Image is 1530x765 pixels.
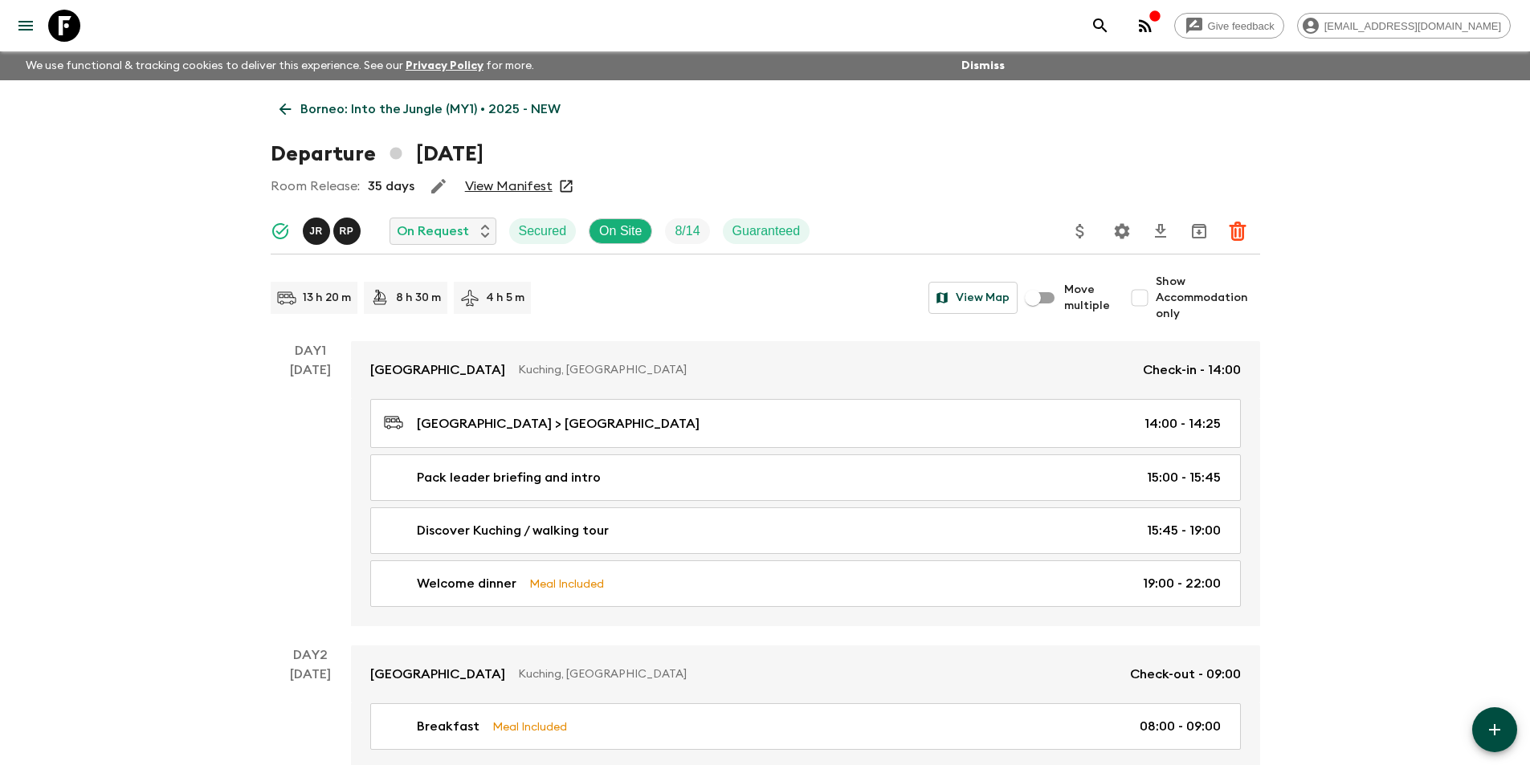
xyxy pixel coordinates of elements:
p: Kuching, [GEOGRAPHIC_DATA] [518,666,1117,682]
p: [GEOGRAPHIC_DATA] [370,360,505,380]
p: 8 / 14 [675,222,700,241]
span: Give feedback [1199,20,1283,32]
p: 14:00 - 14:25 [1144,414,1221,433]
button: Delete [1222,215,1254,247]
button: Download CSV [1144,215,1177,247]
p: 08:00 - 09:00 [1140,717,1221,736]
p: Room Release: [271,177,360,196]
a: Give feedback [1174,13,1284,39]
button: Archive (Completed, Cancelled or Unsynced Departures only) [1183,215,1215,247]
p: [GEOGRAPHIC_DATA] [370,665,505,684]
p: 15:45 - 19:00 [1147,521,1221,540]
p: 15:00 - 15:45 [1147,468,1221,487]
span: Show Accommodation only [1156,274,1260,322]
p: Meal Included [529,575,604,592]
p: Day 2 [271,645,351,665]
span: [EMAIL_ADDRESS][DOMAIN_NAME] [1316,20,1510,32]
div: Secured [509,218,577,244]
p: Kuching, [GEOGRAPHIC_DATA] [518,362,1130,378]
button: menu [10,10,42,42]
p: Pack leader briefing and intro [417,468,601,487]
button: View Map [928,282,1018,314]
p: On Site [599,222,642,241]
p: Day 1 [271,341,351,360]
p: R P [340,225,354,238]
div: [EMAIL_ADDRESS][DOMAIN_NAME] [1297,13,1511,39]
p: [GEOGRAPHIC_DATA] > [GEOGRAPHIC_DATA] [417,414,700,433]
button: Update Price, Early Bird Discount and Costs [1064,215,1096,247]
p: 8 h 30 m [396,290,441,306]
p: Borneo: Into the Jungle (MY1) • 2025 - NEW [300,100,561,119]
p: We use functional & tracking cookies to deliver this experience. See our for more. [19,51,541,80]
p: 35 days [368,177,414,196]
span: Move multiple [1064,282,1111,314]
p: Check-in - 14:00 [1143,360,1241,380]
p: Discover Kuching / walking tour [417,521,609,540]
a: BreakfastMeal Included08:00 - 09:00 [370,703,1241,750]
button: Dismiss [957,55,1009,77]
a: [GEOGRAPHIC_DATA]Kuching, [GEOGRAPHIC_DATA]Check-in - 14:00 [351,341,1260,399]
p: 19:00 - 22:00 [1143,574,1221,593]
a: [GEOGRAPHIC_DATA] > [GEOGRAPHIC_DATA]14:00 - 14:25 [370,399,1241,448]
p: Guaranteed [732,222,801,241]
a: [GEOGRAPHIC_DATA]Kuching, [GEOGRAPHIC_DATA]Check-out - 09:00 [351,645,1260,703]
h1: Departure [DATE] [271,138,483,170]
button: search adventures [1084,10,1116,42]
a: View Manifest [465,178,553,194]
p: Welcome dinner [417,574,516,593]
p: 4 h 5 m [486,290,524,306]
div: Trip Fill [665,218,709,244]
p: Meal Included [492,718,567,735]
a: Pack leader briefing and intro15:00 - 15:45 [370,454,1241,501]
a: Discover Kuching / walking tour15:45 - 19:00 [370,507,1241,554]
p: Secured [519,222,567,241]
a: Welcome dinnerMeal Included19:00 - 22:00 [370,560,1241,607]
a: Borneo: Into the Jungle (MY1) • 2025 - NEW [271,93,569,125]
p: Check-out - 09:00 [1130,665,1241,684]
p: On Request [397,222,469,241]
p: Breakfast [417,717,479,736]
p: 13 h 20 m [303,290,351,306]
div: [DATE] [290,360,331,626]
a: Privacy Policy [406,60,483,71]
div: On Site [589,218,652,244]
button: JRRP [303,218,364,245]
button: Settings [1106,215,1138,247]
span: Johan Roslan, Roy Phang [303,222,364,235]
svg: Synced Successfully [271,222,290,241]
p: J R [309,225,323,238]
